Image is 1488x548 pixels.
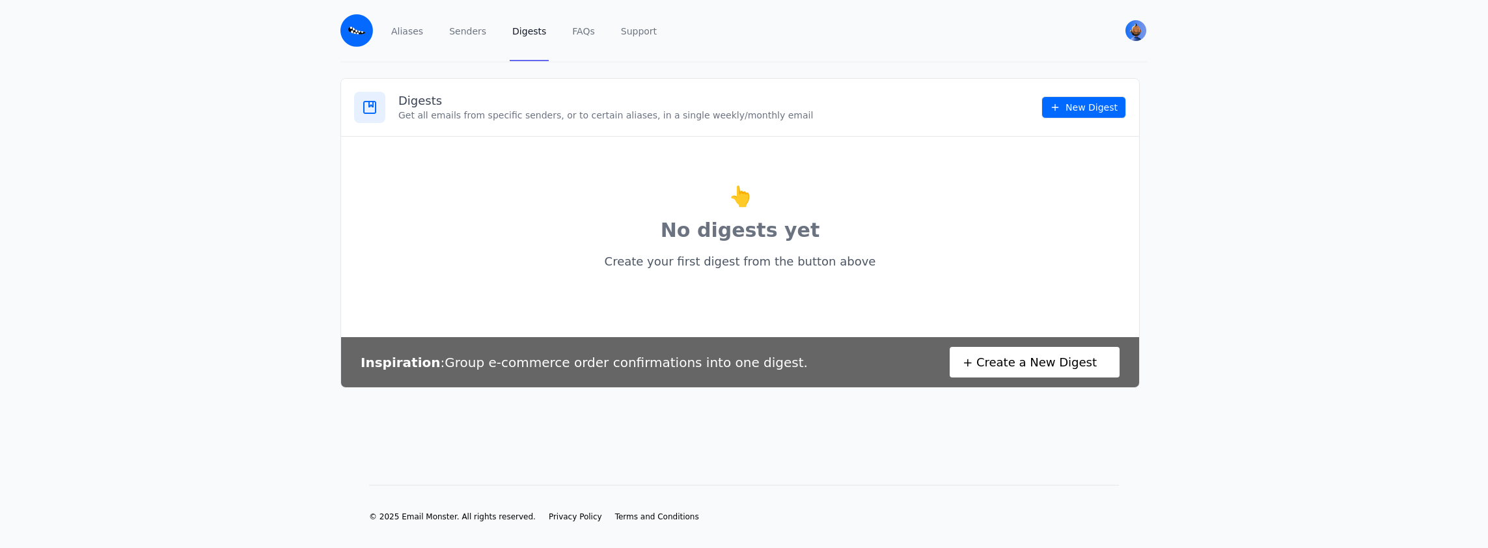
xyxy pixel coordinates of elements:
[354,182,1126,211] p: 👆
[963,353,1097,371] span: + Create a New Digest
[369,512,536,522] li: © 2025 Email Monster. All rights reserved.
[1124,19,1148,42] button: User menu
[354,250,1126,273] p: Create your first digest from the button above
[1125,20,1146,41] img: Bob's Avatar
[1041,96,1126,118] a: New Digest
[398,109,1041,122] p: Get all emails from specific senders, or to certain aliases, in a single weekly/monthly email
[354,216,1126,245] p: No digests yet
[398,93,1041,109] h3: Digests
[361,355,441,370] b: Inspiration
[950,347,1120,377] a: + Create a New Digest
[615,512,699,522] a: Terms and Conditions
[445,355,808,370] span: Group e-commerce order confirmations into one digest.
[549,512,602,521] span: Privacy Policy
[361,353,808,372] p: :
[615,512,699,521] span: Terms and Conditions
[549,512,602,522] a: Privacy Policy
[340,14,373,47] img: Email Monster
